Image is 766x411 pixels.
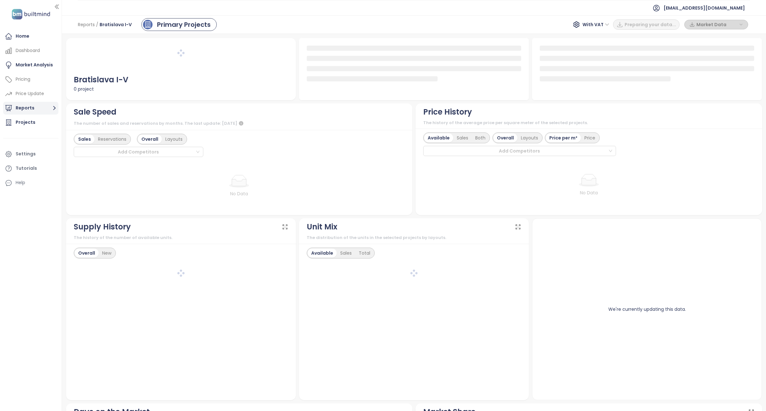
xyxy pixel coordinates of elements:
[3,30,58,43] a: Home
[99,249,115,258] div: New
[16,164,37,172] div: Tutorials
[75,135,94,144] div: Sales
[3,73,58,86] a: Pricing
[75,249,99,258] div: Overall
[157,20,211,29] div: Primary Projects
[442,189,736,196] div: No Data
[16,61,53,69] div: Market Analysis
[74,120,405,127] div: The number of sales and reservations by months. The last update: [DATE]
[100,19,132,30] span: Bratislava I-V
[3,176,58,189] div: Help
[308,249,337,258] div: Available
[138,135,162,144] div: Overall
[16,47,40,55] div: Dashboard
[581,133,599,142] div: Price
[74,86,288,93] div: 0 project
[517,133,542,142] div: Layouts
[307,235,521,241] div: The distribution of the units in the selected projects by layouts.
[546,133,581,142] div: Price per m²
[613,19,680,30] button: Preparing your data...
[3,162,58,175] a: Tutorials
[337,249,355,258] div: Sales
[92,190,387,197] div: No Data
[78,19,95,30] span: Reports
[16,150,36,158] div: Settings
[3,44,58,57] a: Dashboard
[10,8,52,21] img: logo
[307,221,337,233] div: Unit Mix
[540,226,754,392] div: We're currently updating this data.
[423,120,755,126] div: The history of the average price per square meter of the selected projects.
[96,19,98,30] span: /
[696,20,738,29] span: Market Data
[16,179,25,187] div: Help
[162,135,186,144] div: Layouts
[74,106,116,118] div: Sale Speed
[664,0,745,16] span: [EMAIL_ADDRESS][DOMAIN_NAME]
[16,118,35,126] div: Projects
[94,135,130,144] div: Reservations
[74,74,288,86] div: Bratislava I-V
[423,106,472,118] div: Price History
[16,32,29,40] div: Home
[453,133,472,142] div: Sales
[3,116,58,129] a: Projects
[3,59,58,71] a: Market Analysis
[3,87,58,100] a: Price Update
[472,133,489,142] div: Both
[355,249,374,258] div: Total
[16,75,30,83] div: Pricing
[141,18,217,31] a: primary
[625,21,676,28] span: Preparing your data...
[3,148,58,161] a: Settings
[74,235,288,241] div: The history of the number of available units.
[424,133,453,142] div: Available
[3,102,58,115] button: Reports
[582,20,609,29] span: With VAT
[493,133,517,142] div: Overall
[16,90,44,98] div: Price Update
[688,20,745,29] div: button
[74,221,131,233] div: Supply History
